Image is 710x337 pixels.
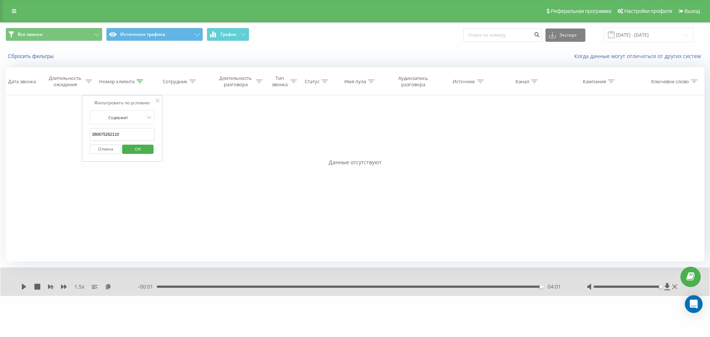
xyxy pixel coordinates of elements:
[138,283,157,290] span: - 00:01
[659,285,662,288] div: Accessibility label
[8,78,36,85] div: Дата звонка
[207,28,249,41] button: График
[90,145,121,154] button: Отмена
[392,75,435,88] div: Аудиозапись разговора
[106,28,203,41] button: Источники трафика
[583,78,606,85] div: Кампания
[90,128,155,141] input: Введите значение
[624,8,672,14] span: Настройки профиля
[684,8,700,14] span: Выход
[122,145,153,154] button: OK
[463,28,542,42] input: Поиск по номеру
[163,78,187,85] div: Сотрудник
[545,28,585,42] button: Экспорт
[515,78,529,85] div: Канал
[99,78,135,85] div: Номер клиента
[90,99,155,107] div: Фильтровать по условию
[271,75,288,88] div: Тип звонка
[74,283,84,290] span: 1.5 x
[344,78,366,85] div: Имя пула
[540,285,542,288] div: Accessibility label
[220,32,237,37] span: График
[6,28,102,41] button: Все звонки
[551,8,611,14] span: Реферальная программа
[305,78,319,85] div: Статус
[47,75,84,88] div: Длительность ожидания
[685,295,703,313] div: Open Intercom Messenger
[217,75,254,88] div: Длительность разговора
[6,53,57,60] button: Сбросить фильтры
[18,31,43,37] span: Все звонки
[6,159,704,166] div: Данные отсутствуют
[548,283,561,290] span: 04:01
[574,53,704,60] a: Когда данные могут отличаться от других систем
[651,78,689,85] div: Ключевое слово
[128,143,148,155] span: OK
[453,78,475,85] div: Источник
